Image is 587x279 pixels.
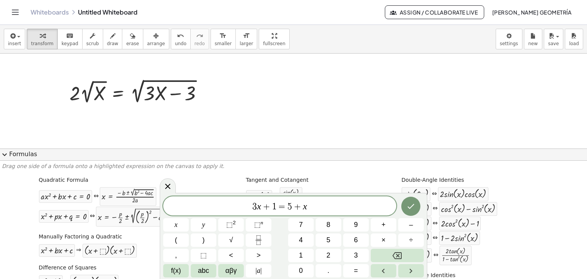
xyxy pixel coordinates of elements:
[191,233,216,247] button: )
[195,41,205,46] span: redo
[126,41,139,46] span: erase
[200,250,207,261] span: ⬚
[175,250,177,261] span: ,
[288,233,314,247] button: 4
[147,41,165,46] span: arrange
[39,233,122,241] label: Manually Factoring a Quadratic
[86,41,99,46] span: scrub
[211,29,236,49] button: format_sizesmaller
[292,202,303,211] span: +
[385,5,485,19] button: Assign / Collaborate Live
[354,250,358,261] span: 3
[398,264,424,277] button: Right arrow
[66,31,73,41] i: keyboard
[259,29,289,49] button: fullscreen
[257,201,261,211] var: x
[409,235,413,245] span: ÷
[354,220,358,230] span: 9
[143,29,169,49] button: arrange
[246,233,271,247] button: Fraction
[229,250,233,261] span: <
[343,233,369,247] button: 6
[177,31,184,41] i: undo
[252,202,257,211] span: 3
[316,264,341,277] button: .
[500,41,518,46] span: settings
[401,176,464,184] label: Double-Angle Identities
[288,264,314,277] button: 0
[175,41,186,46] span: undo
[401,197,420,216] button: Done
[433,219,438,228] div: ⇔
[4,29,25,49] button: insert
[240,41,253,46] span: larger
[371,233,396,247] button: Times
[90,212,95,221] div: ⇔
[299,235,303,245] span: 4
[260,267,262,274] span: |
[163,233,189,247] button: (
[371,264,396,277] button: Left arrow
[171,29,191,49] button: undoundo
[565,29,583,49] button: load
[203,235,205,245] span: )
[326,235,330,245] span: 5
[62,41,78,46] span: keypad
[163,249,189,262] button: ,
[233,220,236,225] sup: 2
[544,29,563,49] button: save
[175,220,178,230] span: x
[354,235,358,245] span: 6
[528,41,538,46] span: new
[27,29,58,49] button: transform
[261,220,263,225] sup: n
[316,249,341,262] button: 2
[299,266,303,276] span: 0
[299,250,303,261] span: 1
[303,201,307,211] var: x
[243,31,250,41] i: format_size
[218,264,244,277] button: Greek alphabet
[398,233,424,247] button: Divide
[316,233,341,247] button: 5
[371,218,396,232] button: Plus
[163,264,189,277] button: Functions
[432,190,437,199] div: ⇔
[191,249,216,262] button: Placeholder
[226,221,233,228] span: ⬚
[8,41,21,46] span: insert
[254,221,261,228] span: ⬚
[381,220,386,230] span: +
[215,41,232,46] span: smaller
[256,266,262,276] span: a
[198,266,209,276] span: abc
[277,202,288,211] span: =
[263,41,285,46] span: fullscreen
[171,266,181,276] span: f(x)
[191,264,216,277] button: Alphabet
[39,264,96,272] label: Difference of Squares
[218,233,244,247] button: Square root
[391,9,478,16] span: Assign / Collaborate Live
[343,249,369,262] button: 3
[398,218,424,232] button: Minus
[433,251,438,260] div: ⇔
[287,202,292,211] span: 5
[246,264,271,277] button: Absolute value
[256,250,261,261] span: >
[299,220,303,230] span: 7
[218,218,244,232] button: Squared
[433,234,438,243] div: ⇔
[31,8,69,16] a: Whiteboards
[31,41,54,46] span: transform
[94,192,99,201] div: ⇔
[288,249,314,262] button: 1
[196,31,203,41] i: redo
[328,266,329,276] span: .
[548,41,559,46] span: save
[202,220,205,230] span: y
[82,29,103,49] button: scrub
[316,218,341,232] button: 8
[246,218,271,232] button: Superscript
[225,266,237,276] span: αβγ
